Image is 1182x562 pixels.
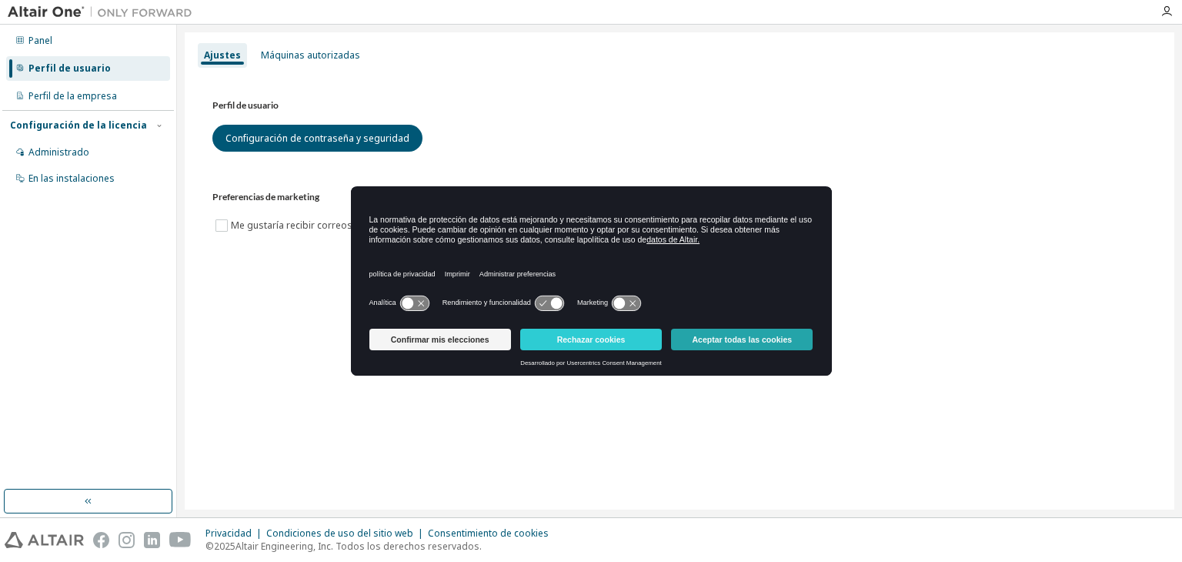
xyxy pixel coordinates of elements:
[428,527,549,540] font: Consentimiento de cookies
[8,5,200,20] img: Altair Uno
[28,62,111,75] font: Perfil de usuario
[119,532,135,548] img: instagram.svg
[212,191,319,202] font: Preferencias de marketing
[205,527,252,540] font: Privacidad
[28,89,117,102] font: Perfil de la empresa
[225,132,409,145] font: Configuración de contraseña y seguridad
[266,527,413,540] font: Condiciones de uso del sitio web
[205,540,214,553] font: ©
[5,532,84,548] img: altair_logo.svg
[212,99,279,111] font: Perfil de usuario
[204,49,241,62] font: Ajustes
[169,532,192,548] img: youtube.svg
[93,532,109,548] img: facebook.svg
[231,219,509,232] font: Me gustaría recibir correos electrónicos de marketing de Altair
[235,540,482,553] font: Altair Engineering, Inc. Todos los derechos reservados.
[28,146,89,159] font: Administrado
[214,540,235,553] font: 2025
[28,172,115,185] font: En las instalaciones
[261,49,360,62] font: Máquinas autorizadas
[212,125,422,152] button: Configuración de contraseña y seguridad
[144,532,160,548] img: linkedin.svg
[10,119,147,132] font: Configuración de la licencia
[28,34,52,47] font: Panel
